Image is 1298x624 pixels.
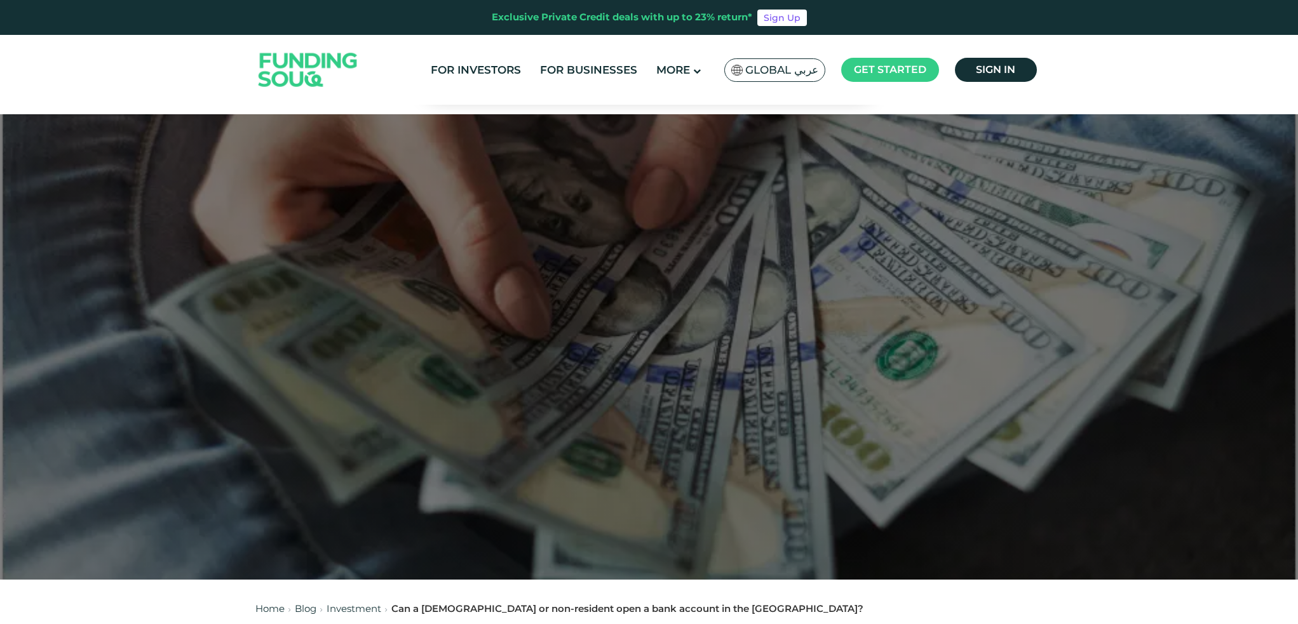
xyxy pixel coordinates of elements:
[327,602,381,614] a: Investment
[976,63,1015,76] span: Sign in
[492,10,752,25] div: Exclusive Private Credit deals with up to 23% return*
[745,63,818,77] span: Global عربي
[295,602,316,614] a: Blog
[428,60,524,81] a: For Investors
[854,63,926,76] span: Get started
[955,58,1037,82] a: Sign in
[757,10,807,26] a: Sign Up
[255,602,285,614] a: Home
[246,38,370,102] img: Logo
[656,63,690,76] span: More
[537,60,640,81] a: For Businesses
[391,602,863,616] div: Can a [DEMOGRAPHIC_DATA] or non-resident open a bank account in the [GEOGRAPHIC_DATA]?
[731,65,743,76] img: SA Flag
